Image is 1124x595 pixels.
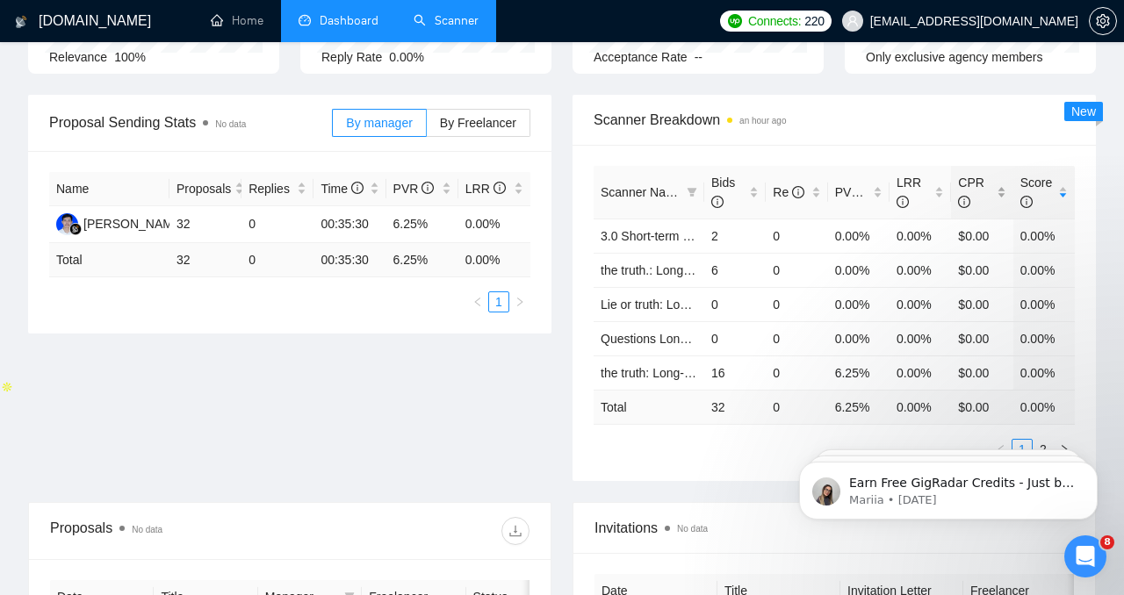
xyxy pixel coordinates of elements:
button: right [509,291,530,312]
td: 0.00% [1013,355,1075,390]
td: 6 [704,253,766,287]
span: No data [132,525,162,534]
span: Replies [249,179,293,198]
th: Replies [241,172,313,206]
span: Acceptance Rate [594,50,688,64]
span: Proposals [177,179,231,198]
img: logo [15,8,27,36]
span: Connects: [748,11,801,31]
td: 0 [766,355,827,390]
span: dashboard [299,14,311,26]
td: $0.00 [951,321,1012,355]
th: Name [49,172,169,206]
span: info-circle [351,182,364,194]
a: 1 [489,292,508,312]
span: info-circle [421,182,434,194]
span: filter [683,179,701,205]
td: 0.00 % [458,243,530,277]
td: 0.00 % [1013,390,1075,424]
span: By Freelancer [440,116,516,130]
span: info-circle [494,182,506,194]
span: setting [1090,14,1116,28]
td: 6.25 % [828,390,890,424]
span: Invitations [594,517,1074,539]
td: $0.00 [951,355,1012,390]
td: 2 [704,219,766,253]
td: 32 [169,206,241,243]
td: 0.00% [458,206,530,243]
span: info-circle [863,186,875,198]
iframe: Intercom notifications message [773,425,1124,548]
span: Re [773,185,804,199]
time: an hour ago [739,116,786,125]
span: Relevance [49,50,107,64]
span: info-circle [711,196,724,208]
td: 0 [241,206,313,243]
div: Proposals [50,517,290,545]
td: $0.00 [951,253,1012,287]
td: $0.00 [951,219,1012,253]
span: New [1071,104,1096,118]
td: 00:35:30 [313,243,385,277]
span: By manager [346,116,412,130]
span: Scanner Breakdown [594,109,1075,131]
span: LRR [465,182,506,196]
span: info-circle [897,196,909,208]
td: 0 [241,243,313,277]
span: Time [321,182,363,196]
span: Scanner Name [601,185,682,199]
span: Proposal Sending Stats [49,111,332,133]
td: 0 [766,287,827,321]
span: PVR [835,185,876,199]
td: 0.00% [1013,287,1075,321]
span: info-circle [1020,196,1033,208]
button: setting [1089,7,1117,35]
span: left [472,297,483,307]
td: 6.25 % [386,243,458,277]
td: 0 [704,321,766,355]
div: [PERSON_NAME] [83,214,184,233]
img: NM [56,213,78,235]
span: No data [215,119,246,129]
iframe: Intercom live chat [1064,535,1106,577]
td: 6.25% [828,355,890,390]
a: searchScanner [414,13,479,28]
td: 6.25% [386,206,458,243]
td: 32 [169,243,241,277]
img: gigradar-bm.png [69,223,82,235]
td: 0 [766,253,827,287]
span: 8 [1100,535,1114,549]
span: right [515,297,525,307]
span: Dashboard [320,13,378,28]
span: info-circle [792,186,804,198]
span: No data [677,524,708,534]
a: homeHome [211,13,263,28]
a: Lie or truth: Long-term laravel gigradar [601,297,811,312]
span: user [847,15,859,27]
th: Proposals [169,172,241,206]
span: filter [687,187,697,197]
td: 16 [704,355,766,390]
span: 100% [114,50,146,64]
td: 0.00% [828,219,890,253]
img: upwork-logo.png [728,14,742,28]
span: download [502,524,529,538]
a: NM[PERSON_NAME] [56,216,184,230]
td: $ 0.00 [951,390,1012,424]
span: 0.00% [389,50,424,64]
a: setting [1089,14,1117,28]
span: PVR [393,182,435,196]
td: 0.00% [890,355,951,390]
li: Previous Page [467,291,488,312]
span: CPR [958,176,984,209]
td: 0 [704,287,766,321]
td: 32 [704,390,766,424]
li: Next Page [509,291,530,312]
td: 0.00% [890,287,951,321]
td: 0 [766,219,827,253]
td: 0.00% [1013,321,1075,355]
td: $0.00 [951,287,1012,321]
